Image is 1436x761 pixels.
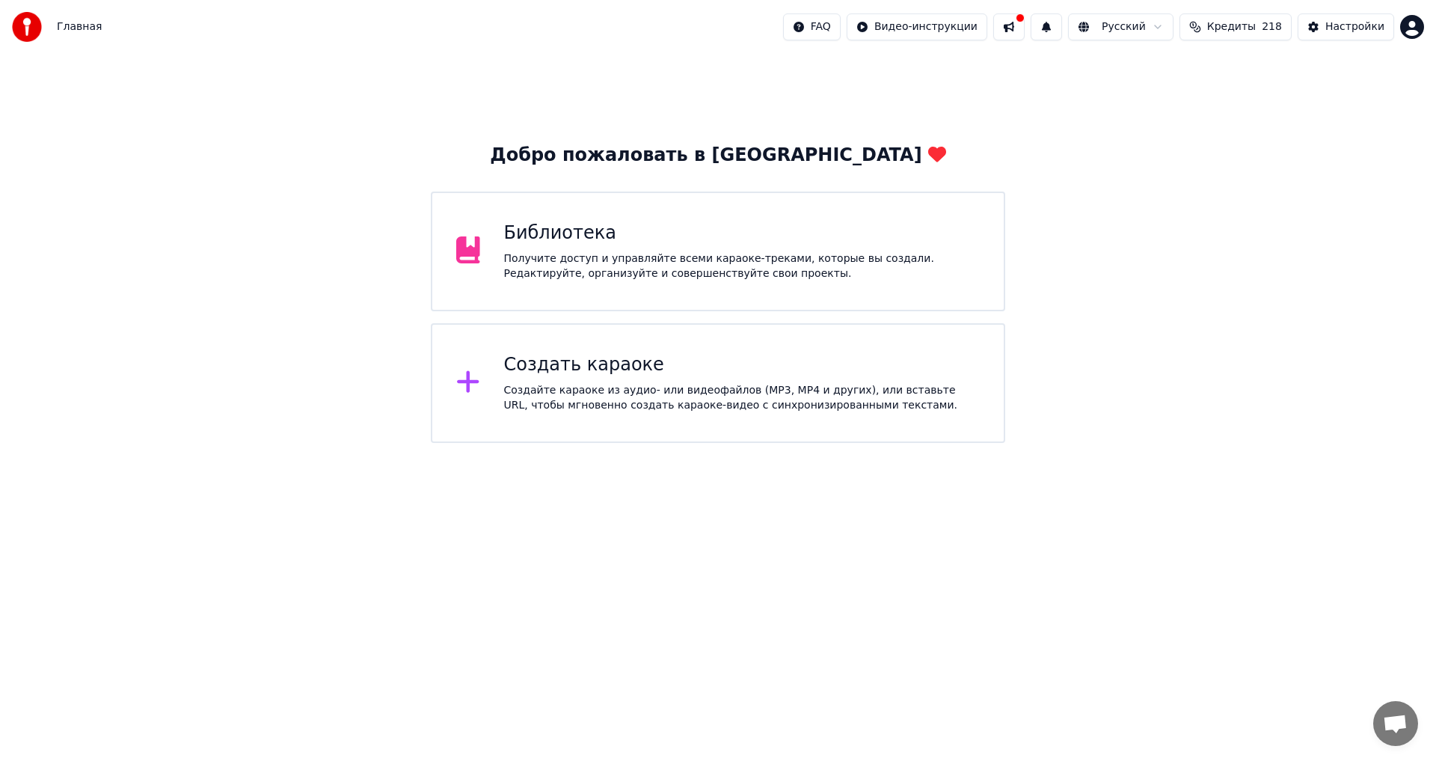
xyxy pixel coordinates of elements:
[1207,19,1256,34] span: Кредиты
[847,13,987,40] button: Видео-инструкции
[1179,13,1292,40] button: Кредиты218
[1298,13,1394,40] button: Настройки
[1325,19,1384,34] div: Настройки
[783,13,841,40] button: FAQ
[57,19,102,34] span: Главная
[57,19,102,34] nav: breadcrumb
[504,353,981,377] div: Создать караоке
[1373,701,1418,746] div: Открытый чат
[504,221,981,245] div: Библиотека
[1262,19,1282,34] span: 218
[504,383,981,413] div: Создайте караоке из аудио- или видеофайлов (MP3, MP4 и других), или вставьте URL, чтобы мгновенно...
[490,144,945,168] div: Добро пожаловать в [GEOGRAPHIC_DATA]
[12,12,42,42] img: youka
[504,251,981,281] div: Получите доступ и управляйте всеми караоке-треками, которые вы создали. Редактируйте, организуйте...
